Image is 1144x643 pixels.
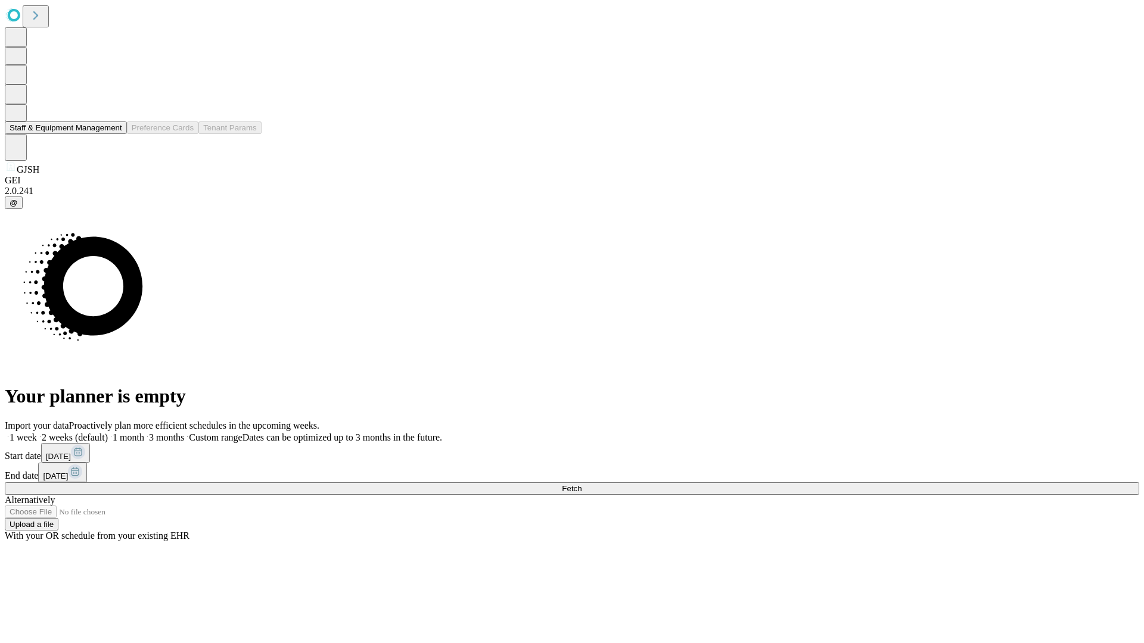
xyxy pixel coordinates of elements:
span: With your OR schedule from your existing EHR [5,530,189,541]
button: [DATE] [38,463,87,482]
span: Alternatively [5,495,55,505]
span: 3 months [149,432,184,442]
span: Proactively plan more efficient schedules in the upcoming weeks. [69,420,319,430]
span: [DATE] [46,452,71,461]
span: Dates can be optimized up to 3 months in the future. [243,432,442,442]
button: @ [5,196,23,209]
span: [DATE] [43,472,68,480]
div: End date [5,463,1139,482]
div: Start date [5,443,1139,463]
button: [DATE] [41,443,90,463]
button: Preference Cards [127,121,198,134]
h1: Your planner is empty [5,385,1139,407]
div: GEI [5,175,1139,186]
button: Tenant Params [198,121,262,134]
span: Custom range [189,432,242,442]
button: Staff & Equipment Management [5,121,127,134]
span: Fetch [562,484,582,493]
span: 1 month [113,432,144,442]
span: 2 weeks (default) [42,432,108,442]
span: GJSH [17,164,39,174]
span: Import your data [5,420,69,430]
span: 1 week [10,432,37,442]
button: Fetch [5,482,1139,495]
button: Upload a file [5,518,58,530]
div: 2.0.241 [5,186,1139,196]
span: @ [10,198,18,207]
